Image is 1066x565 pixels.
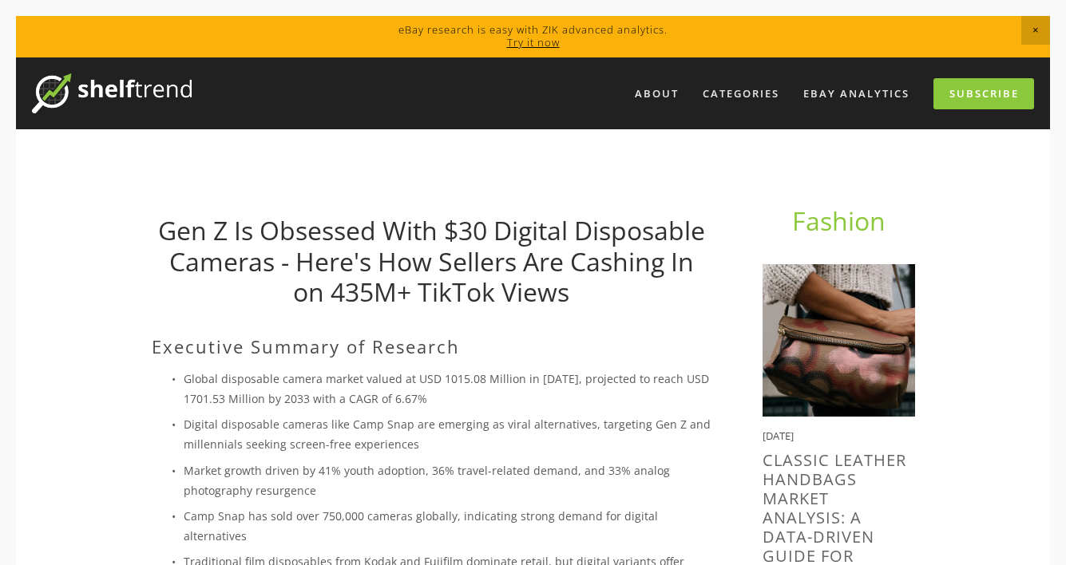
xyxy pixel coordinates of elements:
[1021,16,1050,45] span: Close Announcement
[152,336,711,357] h2: Executive Summary of Research
[184,460,711,500] p: Market growth driven by 41% youth adoption, 36% travel-related demand, and 33% analog photography...
[763,264,915,417] img: Classic Leather Handbags Market Analysis: A Data-Driven Guide for Sellers &amp; Manufacturers (2025)
[624,81,689,107] a: About
[792,203,886,238] a: Fashion
[763,429,794,443] time: [DATE]
[507,35,560,49] a: Try it now
[184,414,711,454] p: Digital disposable cameras like Camp Snap are emerging as viral alternatives, targeting Gen Z and...
[158,213,705,309] a: Gen Z Is Obsessed With $30 Digital Disposable Cameras - Here's How Sellers Are Cashing In on 435M...
[32,73,192,113] img: ShelfTrend
[184,369,711,409] p: Global disposable camera market valued at USD 1015.08 Million in [DATE], projected to reach USD 1...
[692,81,790,107] div: Categories
[933,78,1034,109] a: Subscribe
[793,81,920,107] a: eBay Analytics
[184,506,711,546] p: Camp Snap has sold over 750,000 cameras globally, indicating strong demand for digital alternatives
